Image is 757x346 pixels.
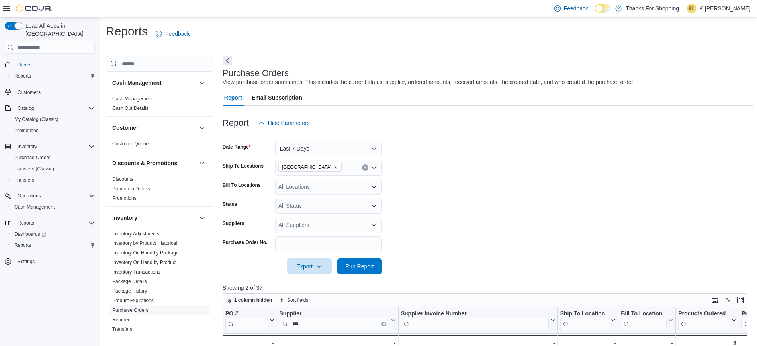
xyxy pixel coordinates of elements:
[14,142,40,151] button: Inventory
[112,124,196,132] button: Customer
[2,256,98,267] button: Settings
[678,310,736,330] button: Products Ordered
[112,79,196,87] button: Cash Management
[381,322,386,326] button: Clear input
[287,258,332,274] button: Export
[8,125,98,136] button: Promotions
[8,152,98,163] button: Purchase Orders
[223,295,275,305] button: 1 column hidden
[401,310,549,330] div: Supplier Invoice Number
[14,191,95,201] span: Operations
[287,297,308,303] span: Sort fields
[11,175,37,185] a: Transfers
[14,73,31,79] span: Reports
[14,218,37,228] button: Reports
[678,310,730,318] div: Products Ordered
[18,258,35,265] span: Settings
[282,163,332,171] span: [GEOGRAPHIC_DATA]
[11,126,42,135] a: Promotions
[2,190,98,201] button: Operations
[14,88,44,97] a: Customers
[14,257,38,266] a: Settings
[11,240,34,250] a: Reports
[223,201,237,207] label: Status
[225,310,274,330] button: PO #
[560,310,616,330] button: Ship To Location
[371,184,377,190] button: Open list of options
[362,164,368,171] button: Clear input
[14,242,31,248] span: Reports
[333,165,338,170] button: Remove Southdale from selection in this group
[112,231,159,237] span: Inventory Adjustments
[112,214,137,222] h3: Inventory
[18,105,34,111] span: Catalog
[223,182,261,188] label: Bill To Locations
[234,297,272,303] span: 1 column hidden
[621,310,673,330] button: Bill To Location
[278,163,342,172] span: Southdale
[14,166,54,172] span: Transfers (Classic)
[8,201,98,213] button: Cash Management
[112,260,176,265] a: Inventory On Hand by Product
[560,310,610,318] div: Ship To Location
[8,174,98,186] button: Transfers
[112,176,133,182] span: Discounts
[112,79,162,87] h3: Cash Management
[14,116,59,123] span: My Catalog (Classic)
[112,159,177,167] h3: Discounts & Promotions
[8,114,98,125] button: My Catalog (Classic)
[560,310,610,330] div: Ship To Location
[11,175,95,185] span: Transfers
[279,310,395,330] button: SupplierClear input
[255,115,313,131] button: Hide Parameters
[18,62,30,68] span: Home
[595,4,611,13] input: Dark Mode
[112,288,147,294] a: Package History
[112,141,149,147] span: Customer Queue
[621,310,667,318] div: Bill To Location
[197,213,207,223] button: Inventory
[223,68,289,78] h3: Purchase Orders
[112,159,196,167] button: Discounts & Promotions
[223,163,264,169] label: Ship To Locations
[268,119,310,127] span: Hide Parameters
[11,153,95,162] span: Purchase Orders
[106,94,213,116] div: Cash Management
[112,259,176,266] span: Inventory On Hand by Product
[11,229,49,239] a: Dashboards
[2,86,98,98] button: Customers
[401,310,549,318] div: Supplier Invoice Number
[112,250,179,256] a: Inventory On Hand by Package
[112,317,129,323] a: Reorder
[8,163,98,174] button: Transfers (Classic)
[682,4,684,13] p: |
[337,258,382,274] button: Run Report
[223,78,635,86] div: View purchase order summaries. This includes the current status, supplier, ordered amounts, recei...
[2,141,98,152] button: Inventory
[112,298,154,303] a: Product Expirations
[223,284,753,292] p: Showing 2 of 37
[112,297,154,304] span: Product Expirations
[275,141,382,156] button: Last 7 Days
[14,104,95,113] span: Catalog
[14,59,95,69] span: Home
[11,71,95,81] span: Reports
[22,22,95,38] span: Load All Apps in [GEOGRAPHIC_DATA]
[112,195,137,201] a: Promotions
[18,193,41,199] span: Operations
[112,278,147,285] span: Package Details
[8,229,98,240] a: Dashboards
[112,106,149,111] a: Cash Out Details
[2,217,98,229] button: Reports
[14,204,55,210] span: Cash Management
[18,220,34,226] span: Reports
[112,96,153,102] a: Cash Management
[11,164,95,174] span: Transfers (Classic)
[112,307,149,313] a: Purchase Orders
[371,164,377,171] button: Open list of options
[112,214,196,222] button: Inventory
[621,310,667,330] div: Bill To Location
[16,4,52,12] img: Cova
